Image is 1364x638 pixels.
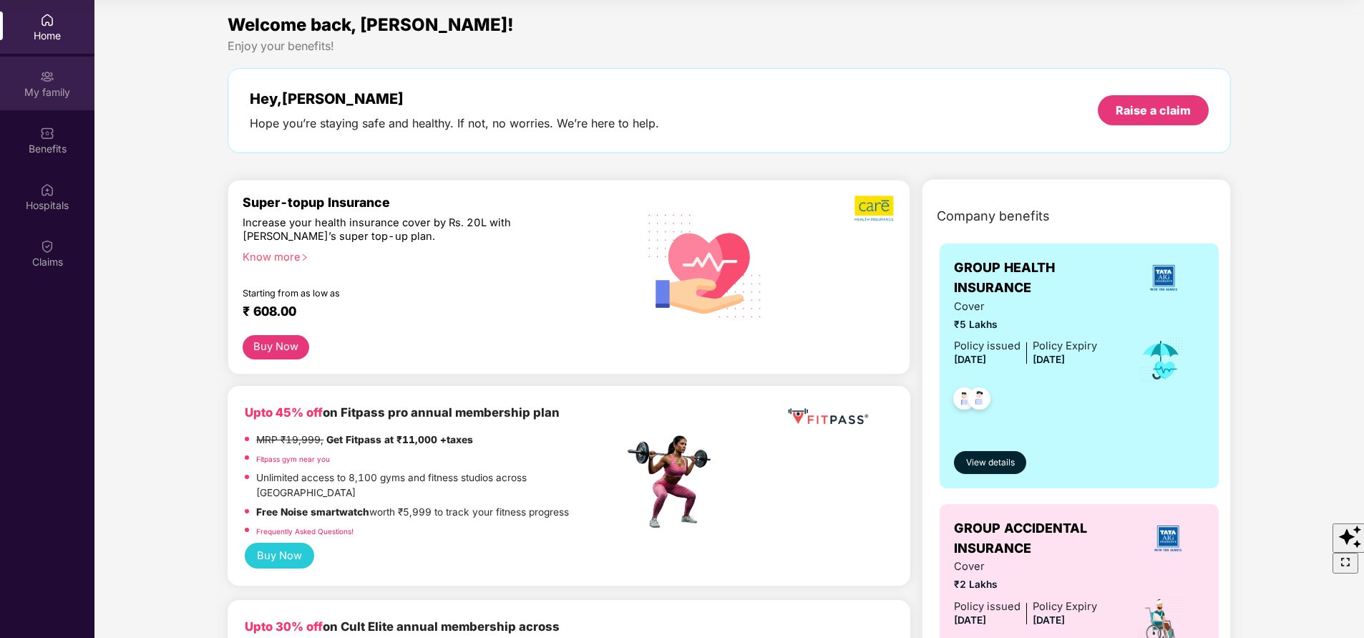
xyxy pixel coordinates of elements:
[623,432,724,532] img: fpp.png
[966,456,1015,470] span: View details
[40,126,54,140] img: svg+xml;base64,PHN2ZyBpZD0iQmVuZWZpdHMiIHhtbG5zPSJodHRwOi8vd3d3LnczLm9yZy8yMDAwL3N2ZyIgd2lkdGg9Ij...
[256,470,623,501] p: Unlimited access to 8,100 gyms and fitness studios across [GEOGRAPHIC_DATA]
[1144,258,1183,297] img: insurerLogo
[245,405,323,420] b: Upto 45% off
[1033,338,1097,354] div: Policy Expiry
[228,14,514,35] span: Welcome back, [PERSON_NAME]!
[245,405,560,420] b: on Fitpass pro annual membership plan
[854,195,895,222] img: b5dec4f62d2307b9de63beb79f102df3.png
[785,403,871,430] img: fppp.png
[326,434,473,445] strong: Get Fitpass at ₹11,000 +taxes
[954,559,1097,575] span: Cover
[954,354,986,365] span: [DATE]
[243,195,623,210] div: Super-topup Insurance
[256,527,354,536] a: Frequently Asked Questions!
[40,13,54,27] img: svg+xml;base64,PHN2ZyBpZD0iSG9tZSIgeG1sbnM9Imh0dHA6Ly93d3cudzMub3JnLzIwMDAvc3ZnIiB3aWR0aD0iMjAiIG...
[245,543,313,569] button: Buy Now
[40,239,54,253] img: svg+xml;base64,PHN2ZyBpZD0iQ2xhaW0iIHhtbG5zPSJodHRwOi8vd3d3LnczLm9yZy8yMDAwL3N2ZyIgd2lkdGg9IjIwIi...
[256,505,569,521] p: worth ₹5,999 to track your fitness progress
[243,304,609,321] div: ₹ 608.00
[954,518,1131,559] span: GROUP ACCIDENTAL INSURANCE
[40,69,54,84] img: svg+xml;base64,PHN2ZyB3aWR0aD0iMjAiIGhlaWdodD0iMjAiIHZpZXdCb3g9IjAgMCAyMCAyMCIgZmlsbD0ibm9uZSIgeG...
[40,183,54,197] img: svg+xml;base64,PHN2ZyBpZD0iSG9zcGl0YWxzIiB4bWxucz0iaHR0cDovL3d3dy53My5vcmcvMjAwMC9zdmciIHdpZHRoPS...
[256,434,323,445] del: MRP ₹19,999,
[954,599,1020,615] div: Policy issued
[1116,102,1191,118] div: Raise a claim
[954,299,1097,315] span: Cover
[256,455,330,463] a: Fitpass gym near you
[962,383,997,418] img: svg+xml;base64,PHN2ZyB4bWxucz0iaHR0cDovL3d3dy53My5vcmcvMjAwMC9zdmciIHdpZHRoPSI0OC45NDMiIGhlaWdodD...
[243,288,562,298] div: Starting from as low as
[937,206,1050,226] span: Company benefits
[243,335,308,360] button: Buy Now
[954,451,1026,474] button: View details
[301,253,308,261] span: right
[1149,519,1187,558] img: insurerLogo
[228,39,1230,54] div: Enjoy your benefits!
[245,619,323,634] b: Upto 30% off
[1033,354,1065,365] span: [DATE]
[954,338,1020,354] div: Policy issued
[250,90,659,107] div: Hey, [PERSON_NAME]
[243,251,615,261] div: Know more
[1033,614,1065,626] span: [DATE]
[947,383,982,418] img: svg+xml;base64,PHN2ZyB4bWxucz0iaHR0cDovL3d3dy53My5vcmcvMjAwMC9zdmciIHdpZHRoPSI0OC45NDMiIGhlaWdodD...
[250,116,659,131] div: Hope you’re staying safe and healthy. If not, no worries. We’re here to help.
[954,258,1124,299] span: GROUP HEALTH INSURANCE
[256,506,369,518] strong: Free Noise smartwatch
[637,195,774,334] img: svg+xml;base64,PHN2ZyB4bWxucz0iaHR0cDovL3d3dy53My5vcmcvMjAwMC9zdmciIHhtbG5zOnhsaW5rPSJodHRwOi8vd3...
[954,577,1097,593] span: ₹2 Lakhs
[954,317,1097,333] span: ₹5 Lakhs
[1033,599,1097,615] div: Policy Expiry
[243,216,562,244] div: Increase your health insurance cover by Rs. 20L with [PERSON_NAME]’s super top-up plan.
[1138,337,1184,384] img: icon
[954,614,986,626] span: [DATE]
